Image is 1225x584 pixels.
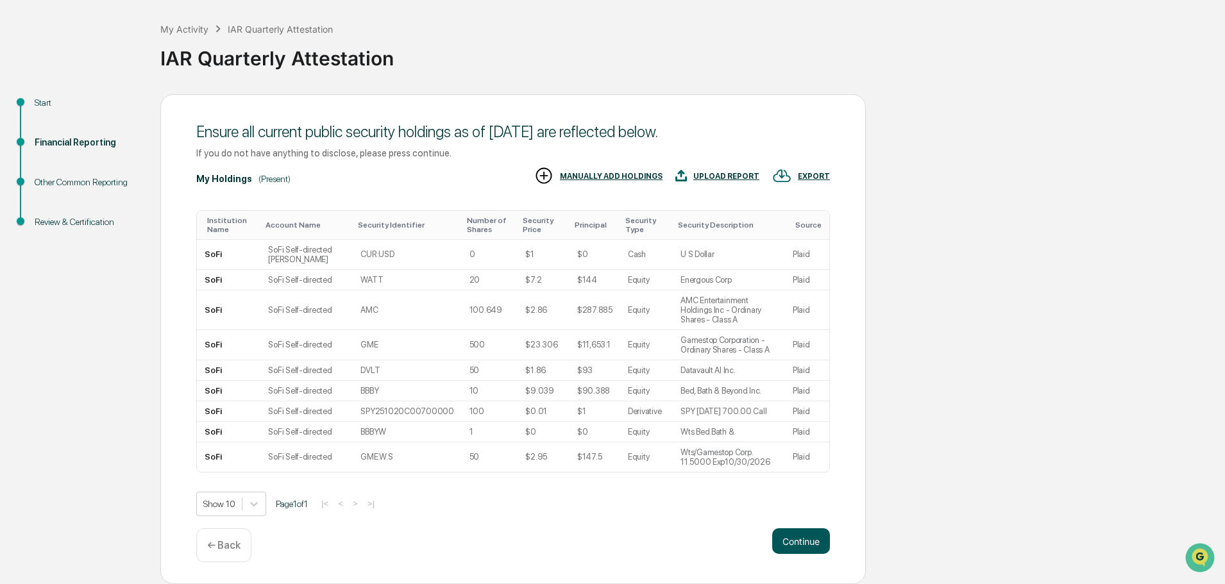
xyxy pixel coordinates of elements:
td: 50 [462,442,518,472]
span: Page 1 of 1 [276,499,308,509]
td: 100.649 [462,290,518,330]
div: Other Common Reporting [35,176,140,189]
td: Equity [620,360,673,381]
td: 1 [462,422,518,442]
div: Start [35,96,140,110]
td: AMC [353,290,461,330]
td: SoFi [197,442,260,472]
td: AMC Entertainment Holdings Inc - Ordinary Shares - Class A [673,290,785,330]
div: UPLOAD REPORT [693,172,759,181]
td: Plaid [785,422,829,442]
div: Toggle SortBy [358,221,456,229]
td: Plaid [785,381,829,401]
td: SoFi [197,360,260,381]
td: SoFi [197,330,260,360]
div: Toggle SortBy [467,216,513,234]
img: MANUALLY ADD HOLDINGS [534,166,553,185]
span: Pylon [128,217,155,227]
td: CUR:USD [353,240,461,270]
div: Toggle SortBy [795,221,824,229]
td: $93 [570,360,620,381]
td: Wts/Gamestop Corp. 11.5000 Exp10/30/2026 [673,442,785,472]
td: 20 [462,270,518,290]
div: 🔎 [13,187,23,197]
td: $7.2 [518,270,570,290]
td: Bed, Bath & Beyond Inc. [673,381,785,401]
td: Plaid [785,360,829,381]
button: Start new chat [218,102,233,117]
td: 0 [462,240,518,270]
td: DVLT [353,360,461,381]
div: Review & Certification [35,215,140,229]
td: Equity [620,290,673,330]
img: 1746055101610-c473b297-6a78-478c-a979-82029cc54cd1 [13,98,36,121]
td: SoFi Self-directed [260,401,353,422]
td: 500 [462,330,518,360]
div: Toggle SortBy [266,221,348,229]
td: $1 [570,401,620,422]
td: $2.86 [518,290,570,330]
td: Equity [620,442,673,472]
button: Continue [772,528,830,554]
td: $0.01 [518,401,570,422]
iframe: Open customer support [1184,542,1219,576]
p: How can we help? [13,27,233,47]
td: $0 [570,240,620,270]
td: Energous Corp [673,270,785,290]
td: SoFi Self-directed [260,330,353,360]
td: SoFi Self-directed [260,360,353,381]
div: We're available if you need us! [44,111,162,121]
div: 🗄️ [93,163,103,173]
div: Financial Reporting [35,136,140,149]
td: SoFi [197,290,260,330]
td: BBBYW [353,422,461,442]
td: SoFi Self-directed [260,270,353,290]
td: SoFi Self-directed [260,422,353,442]
td: Cash [620,240,673,270]
div: Start new chat [44,98,210,111]
td: SoFi Self-directed [260,381,353,401]
div: My Activity [160,24,208,35]
div: MANUALLY ADD HOLDINGS [560,172,663,181]
div: Toggle SortBy [625,216,668,234]
td: $2.95 [518,442,570,472]
a: 🖐️Preclearance [8,156,88,179]
img: EXPORT [772,166,791,185]
p: ← Back [207,539,241,551]
td: $144 [570,270,620,290]
td: Plaid [785,401,829,422]
a: 🗄️Attestations [88,156,164,179]
img: UPLOAD REPORT [675,166,687,185]
a: 🔎Data Lookup [8,181,86,204]
td: Plaid [785,240,829,270]
div: Toggle SortBy [207,216,255,234]
td: Datavault AI Inc. [673,360,785,381]
td: Equity [620,270,673,290]
div: If you do not have anything to disclose, please press continue. [196,147,830,158]
div: IAR Quarterly Attestation [228,24,333,35]
div: Toggle SortBy [678,221,780,229]
td: 50 [462,360,518,381]
button: |< [317,498,332,509]
td: GME [353,330,461,360]
div: Ensure all current public security holdings as of [DATE] are reflected below. [196,122,830,141]
td: Plaid [785,330,829,360]
td: SoFi [197,401,260,422]
div: My Holdings [196,174,252,184]
td: GME.W.S [353,442,461,472]
button: < [334,498,347,509]
td: SoFi Self-directed [260,290,353,330]
div: Toggle SortBy [523,216,564,234]
td: $0 [518,422,570,442]
span: Preclearance [26,162,83,174]
td: $90.388 [570,381,620,401]
td: SPY251020C00700000 [353,401,461,422]
td: Wts Bed Bath & [673,422,785,442]
span: Data Lookup [26,186,81,199]
td: BBBY [353,381,461,401]
button: > [349,498,362,509]
td: $1 [518,240,570,270]
td: WATT [353,270,461,290]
